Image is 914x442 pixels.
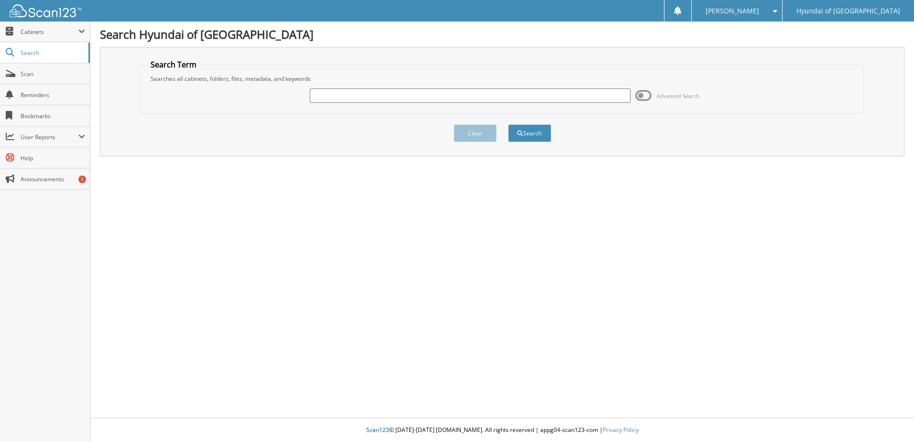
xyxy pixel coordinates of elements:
[21,70,85,78] span: Scan
[21,91,85,99] span: Reminders
[366,426,389,434] span: Scan123
[21,112,85,120] span: Bookmarks
[21,49,84,57] span: Search
[796,8,900,14] span: Hyundai of [GEOGRAPHIC_DATA]
[100,26,904,42] h1: Search Hyundai of [GEOGRAPHIC_DATA]
[657,92,699,99] span: Advanced Search
[78,176,86,183] div: 1
[21,28,78,36] span: Cabinets
[10,4,81,17] img: scan123-logo-white.svg
[454,124,497,142] button: Clear
[146,59,201,70] legend: Search Term
[90,419,914,442] div: © [DATE]-[DATE] [DOMAIN_NAME]. All rights reserved | appg04-scan123-com |
[508,124,551,142] button: Search
[866,396,914,442] iframe: Chat Widget
[603,426,639,434] a: Privacy Policy
[706,8,759,14] span: [PERSON_NAME]
[21,154,85,162] span: Help
[21,133,78,141] span: User Reports
[21,175,85,183] span: Announcements
[146,75,859,83] div: Searches all cabinets, folders, files, metadata, and keywords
